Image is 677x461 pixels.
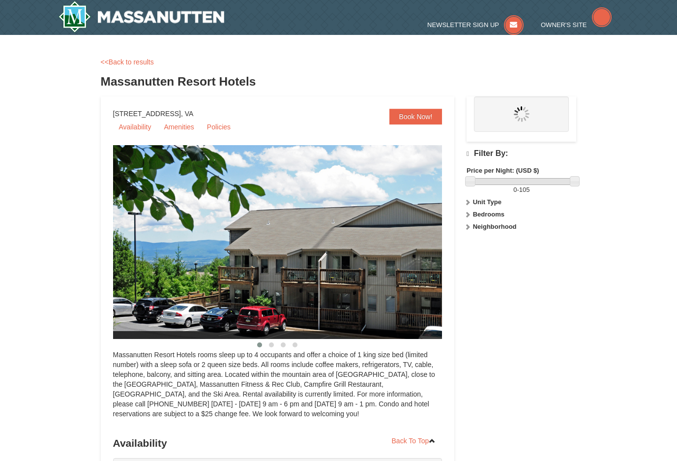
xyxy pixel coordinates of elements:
[427,21,524,29] a: Newsletter Sign Up
[59,1,225,32] a: Massanutten Resort
[389,109,442,124] a: Book Now!
[513,186,517,193] span: 0
[467,167,539,174] strong: Price per Night: (USD $)
[473,211,504,218] strong: Bedrooms
[467,185,576,195] label: -
[113,145,467,339] img: 19219026-1-e3b4ac8e.jpg
[158,120,200,134] a: Amenities
[59,1,225,32] img: Massanutten Resort Logo
[541,21,587,29] span: Owner's Site
[113,433,442,453] h3: Availability
[514,106,530,122] img: wait.gif
[427,21,499,29] span: Newsletter Sign Up
[113,350,442,429] div: Massanutten Resort Hotels rooms sleep up to 4 occupants and offer a choice of 1 king size bed (li...
[473,198,501,206] strong: Unit Type
[467,149,576,158] h4: Filter By:
[101,72,577,92] h3: Massanutten Resort Hotels
[385,433,442,448] a: Back To Top
[101,58,154,66] a: <<Back to results
[519,186,530,193] span: 105
[473,223,517,230] strong: Neighborhood
[541,21,612,29] a: Owner's Site
[201,120,236,134] a: Policies
[113,120,157,134] a: Availability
